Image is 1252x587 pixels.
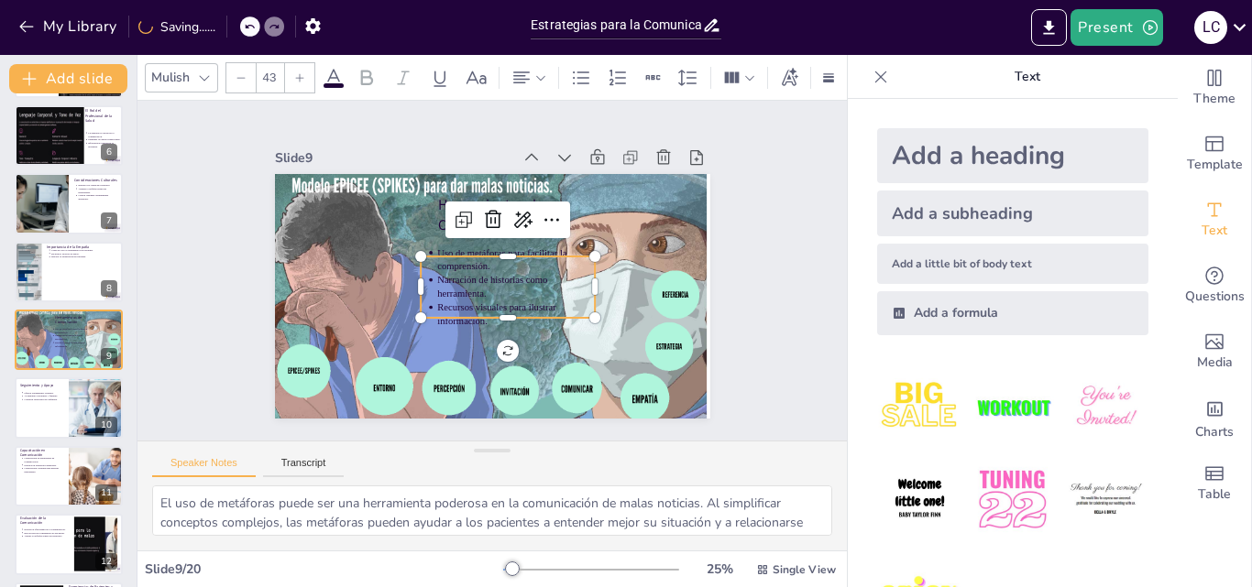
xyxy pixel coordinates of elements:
p: Mantener la calma es importante. [88,138,120,142]
img: 3.jpeg [1063,364,1148,450]
div: L C [1194,11,1227,44]
div: Add a table [1178,451,1251,516]
div: Add a little bit of body text [877,244,1148,284]
img: 1.jpeg [877,364,962,450]
p: Narración de historias como herramienta. [431,256,589,331]
p: Uso de metáforas para facilitar la comprensión. [55,328,94,334]
img: 2.jpeg [970,364,1055,450]
button: Add slide [9,64,127,93]
p: Capacitación en habilidades de comunicación. [24,456,63,462]
p: Evaluación de la Comunicación [20,516,69,526]
div: Saving...... [138,18,215,36]
p: El Rol del Profesional de la Salud [85,108,117,124]
span: Theme [1193,89,1236,109]
p: Recursos visuales para ilustrar información. [423,282,581,356]
div: Add images, graphics, shapes or video [1178,319,1251,385]
p: Ajustar el enfoque según sea necesario. [24,535,69,538]
div: 11 [95,484,117,501]
div: 25 % [697,560,741,578]
p: Práctica en escenarios simulados. [24,463,63,467]
div: 10 [95,417,117,433]
img: 4.jpeg [877,457,962,542]
div: Slide 9 [318,88,549,178]
p: Narración de historias como herramienta. [55,334,94,341]
p: Recolección de comentarios de pacientes. [24,531,69,535]
div: Add a formula [877,291,1148,335]
div: Get real-time input from your audience [1178,253,1251,319]
div: 8 [101,280,117,297]
p: Ofrecer seguimiento continuo. [24,390,63,394]
div: Add text boxes [1178,187,1251,253]
span: Text [1202,221,1227,241]
div: 7 [15,173,123,234]
div: 7 [101,212,117,229]
div: 12 [95,553,117,570]
button: My Library [14,12,125,41]
span: Questions [1185,287,1245,307]
div: 12 [15,514,123,574]
div: Add ready made slides [1178,121,1251,187]
span: Table [1198,484,1231,505]
p: Recursos visuales para ilustrar información. [55,341,94,347]
button: Export to PowerPoint [1031,9,1067,46]
p: Capacitación continua para mejorar habilidades. [24,467,63,473]
p: Uso de metáforas para facilitar la comprensión. [439,230,598,304]
div: 9 [15,310,123,370]
span: Template [1187,155,1243,175]
div: Border settings [818,63,839,92]
p: Mejorar la experiencia del paciente. [51,255,117,258]
button: Transcript [263,457,345,477]
div: Mulish [148,65,193,90]
button: Speaker Notes [152,457,256,477]
p: Consideraciones Culturales [74,178,117,183]
p: Evaluar la efectividad de la comunicación. [24,528,69,532]
p: Conectar con los sentimientos del paciente. [51,248,117,252]
div: 9 [101,348,117,364]
div: Change the overall theme [1178,55,1251,121]
div: 8 [15,242,123,302]
span: Charts [1195,422,1234,442]
textarea: El uso de metáforas puede ser una herramienta poderosa en la comunicación de malas noticias. Al s... [152,485,832,536]
button: Present [1071,9,1162,46]
div: 10 [15,377,123,438]
div: Add a heading [877,128,1148,183]
div: Column Count [719,63,760,92]
div: Text effects [775,63,803,92]
p: Facilitar el proceso de duelo. [51,252,117,255]
div: 6 [15,105,123,166]
span: Media [1197,353,1233,373]
span: Single View [773,562,836,577]
p: Respeto por creencias culturales. [78,184,117,188]
p: Capacitación en Comunicación [20,448,63,458]
p: Importancia de la Empatía [47,244,117,249]
div: Slide 9 / 20 [145,560,503,578]
button: L C [1194,9,1227,46]
p: Información compasiva es necesaria. [88,141,120,147]
p: Text [895,55,1159,99]
p: Acompañar a pacientes y familias. [24,394,63,397]
p: Adaptar el enfoque según las necesidades. [78,188,117,194]
img: 6.jpeg [1063,457,1148,542]
div: Add a subheading [877,190,1148,236]
p: Seguimiento y Apoyo [20,382,63,387]
p: La empatía es crucial en la comunicación. [88,131,120,137]
p: Utilizar lenguaje culturalmente apropiado. [78,194,117,201]
div: 6 [101,144,117,160]
input: Insert title [531,12,702,38]
div: Add charts and graphs [1178,385,1251,451]
p: Herramientas de Comunicación [55,315,98,325]
p: Construir relaciones de confianza. [24,397,63,401]
div: 11 [15,446,123,506]
img: 5.jpeg [970,457,1055,542]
